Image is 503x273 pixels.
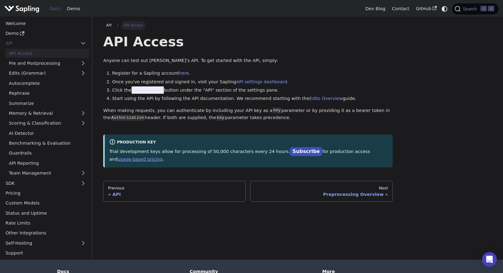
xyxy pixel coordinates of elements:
span: Search [461,6,481,11]
a: Guardrails [6,149,89,158]
a: Edits Overview [310,96,343,101]
a: Team Management [6,169,89,178]
p: Trial development keys allow for processing of 50,000 characters every 24 hours. for production a... [109,147,388,163]
div: Next [255,186,388,191]
code: key [272,107,281,114]
span: Generate Key [132,86,164,94]
a: Welcome [2,19,89,28]
li: Start using the API by following the API documentation. We recommend starting with the guide. [112,95,393,102]
div: Production Key [109,139,388,146]
a: API Access [6,49,89,58]
li: Click the button under the "API" section of the settings pane. [112,87,393,94]
a: Other Integrations [2,229,89,238]
a: Scoring & Classification [6,119,89,128]
a: here [179,71,189,76]
a: API [103,21,115,30]
p: When making requests, you can authenticate by including your API key as a parameter or by providi... [103,107,393,122]
a: Edits (Grammar) [6,69,89,78]
button: Search (Command+K) [452,3,498,14]
kbd: ⌘ [481,6,487,11]
a: Autocomplete [6,79,89,88]
a: Support [2,249,89,258]
button: Collapse sidebar category 'API' [77,39,89,48]
a: Subscribe [290,147,322,156]
a: Benchmarking & Evaluation [6,139,89,148]
p: Anyone can test out [PERSON_NAME]'s API. To get started with the API, simply: [103,57,393,64]
button: Switch between dark and light mode (currently system mode) [440,4,449,13]
a: API [2,39,77,48]
a: Pre and Postprocessing [6,59,89,68]
code: Authorization [111,115,145,121]
a: Memory & Retrieval [6,109,89,118]
a: NextPreprocessing Overview [250,181,393,202]
nav: Breadcrumbs [103,21,393,30]
a: Dev Blog [362,4,388,14]
a: Demo [64,4,83,14]
a: usage-based pricing [118,157,163,162]
h1: API Access [103,33,393,50]
a: PreviousAPI [103,181,246,202]
a: AI Detector [6,129,89,138]
span: API [106,23,112,27]
div: API [108,192,241,197]
a: GitHub [412,4,440,14]
code: key [216,115,225,121]
li: Once you've registered and signed in, visit your Sapling . [112,78,393,86]
a: Pricing [2,189,89,198]
a: Demo [2,29,89,38]
kbd: K [488,6,494,11]
button: Expand sidebar category 'SDK' [77,179,89,188]
a: Rate Limits [2,219,89,228]
a: Sapling.ai [4,4,42,13]
li: Register for a Sapling account . [112,70,393,77]
div: Preprocessing Overview [255,192,388,197]
a: Summarize [6,99,89,108]
a: Rephrase [6,89,89,98]
a: SDK [2,179,77,188]
span: API Access [121,21,146,30]
img: Sapling.ai [4,4,39,13]
nav: Docs pages [103,181,393,202]
a: Contact [389,4,413,14]
a: API settings dashboard [236,79,287,84]
a: Docs [46,4,64,14]
a: Status and Uptime [2,209,89,217]
a: Self-Hosting [2,238,89,247]
div: Open Intercom Messenger [482,252,497,267]
a: API Reporting [6,159,89,168]
div: Previous [108,186,241,191]
a: Custom Models [2,199,89,208]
